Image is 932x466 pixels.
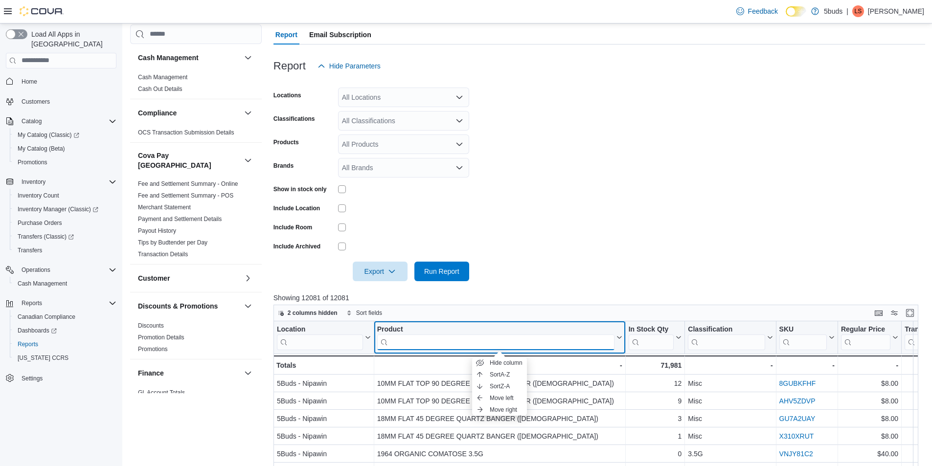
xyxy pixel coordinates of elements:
div: Cova Pay [GEOGRAPHIC_DATA] [130,178,262,264]
button: Discounts & Promotions [242,300,254,312]
span: Operations [18,264,116,276]
p: 5buds [824,5,842,17]
button: Move left [472,392,527,404]
button: Reports [18,297,46,309]
button: Home [2,74,120,89]
h3: Discounts & Promotions [138,301,218,311]
div: $40.00 [841,448,898,460]
div: Location [277,325,363,334]
a: Payment and Settlement Details [138,216,222,222]
label: Show in stock only [273,185,327,193]
a: Settings [18,373,46,384]
button: Canadian Compliance [10,310,120,324]
button: Open list of options [455,93,463,101]
h3: Report [273,60,306,72]
a: Feedback [732,1,782,21]
button: Finance [242,367,254,379]
a: Fee and Settlement Summary - Online [138,180,238,187]
a: Cash Management [14,278,71,289]
a: Transaction Details [138,251,188,258]
div: Finance [130,387,262,414]
div: Totals [276,359,371,371]
span: Purchase Orders [18,219,62,227]
button: Catalog [18,115,45,127]
button: Cash Management [138,53,240,63]
h3: Customer [138,273,170,283]
span: Transfers (Classic) [14,231,116,243]
span: Discounts [138,322,164,330]
span: Promotions [14,156,116,168]
button: Regular Price [841,325,898,350]
a: Tips by Budtender per Day [138,239,207,246]
button: Hide column [472,357,527,369]
p: [PERSON_NAME] [868,5,924,17]
div: $8.00 [841,430,898,442]
div: 9 [628,395,682,407]
label: Products [273,138,299,146]
input: Dark Mode [786,6,806,17]
h3: Compliance [138,108,177,118]
label: Include Location [273,204,320,212]
span: Payout History [138,227,176,235]
button: Open list of options [455,164,463,172]
div: 10MM FLAT TOP 90 DEGREE QUARTZ BANGER ([DEMOGRAPHIC_DATA]) [377,395,622,407]
span: Inventory [22,178,45,186]
div: Classification [688,325,765,334]
button: Purchase Orders [10,216,120,230]
button: [US_STATE] CCRS [10,351,120,365]
div: In Stock Qty [628,325,674,334]
button: Export [353,262,408,281]
div: 3 [628,413,682,424]
span: Email Subscription [309,25,371,44]
button: Cash Management [10,277,120,290]
a: X310XRUT [779,432,814,440]
button: Product [377,325,622,350]
label: Include Room [273,223,312,231]
span: Canadian Compliance [14,311,116,323]
button: SortA-Z [472,369,527,380]
span: Move left [490,394,514,402]
span: Fee and Settlement Summary - POS [138,192,233,200]
div: 1 [628,430,682,442]
button: Inventory [18,176,49,188]
div: 18MM FLAT 45 DEGREE QUARTZ BANGER ([DEMOGRAPHIC_DATA]) [377,413,622,424]
span: Catalog [18,115,116,127]
span: Reports [22,299,42,307]
a: Transfers [14,244,46,256]
span: Payment and Settlement Details [138,215,222,223]
button: Classification [688,325,773,350]
span: Transfers [14,244,116,256]
a: Customers [18,96,54,108]
span: [US_STATE] CCRS [18,354,68,362]
div: - [688,359,773,371]
a: My Catalog (Classic) [14,129,83,141]
h3: Cash Management [138,53,199,63]
span: Purchase Orders [14,217,116,229]
span: Cash Management [138,73,187,81]
nav: Complex example [6,70,116,411]
a: Promotions [138,346,168,353]
a: Cash Out Details [138,86,182,92]
div: Misc [688,395,773,407]
button: Compliance [242,107,254,119]
div: 12 [628,377,682,389]
span: Report [275,25,297,44]
img: Cova [20,6,64,16]
button: Settings [2,371,120,385]
a: GU7A2UAY [779,415,815,422]
a: My Catalog (Classic) [10,128,120,142]
div: In Stock Qty [628,325,674,350]
a: Promotion Details [138,334,184,341]
p: Showing 12081 of 12081 [273,293,925,303]
button: Finance [138,368,240,378]
div: Regular Price [841,325,890,334]
a: Purchase Orders [14,217,66,229]
a: Transfers (Classic) [14,231,78,243]
button: Inventory [2,175,120,189]
span: Fee and Settlement Summary - Online [138,180,238,188]
button: Open list of options [455,140,463,148]
span: Load All Apps in [GEOGRAPHIC_DATA] [27,29,116,49]
span: My Catalog (Beta) [14,143,116,155]
a: Home [18,76,41,88]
